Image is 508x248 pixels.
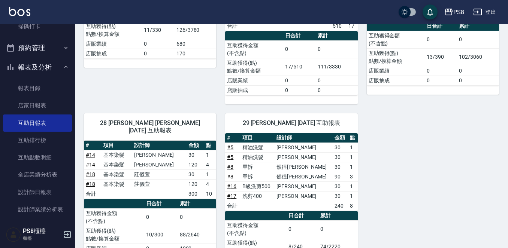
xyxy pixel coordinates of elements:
th: 項目 [102,141,132,150]
td: 88/2640 [178,226,217,244]
td: 互助獲得(點) 點數/換算金額 [367,48,425,66]
a: #5 [227,144,233,150]
p: 櫃檯 [23,235,61,242]
td: 102/3060 [457,48,499,66]
button: 報表及分析 [3,58,72,77]
td: 互助獲得(點) 點數/換算金額 [84,226,144,244]
td: 680 [175,39,217,49]
table: a dense table [225,133,357,211]
td: 0 [318,220,358,238]
td: 店販業績 [225,76,283,85]
td: 3 [348,172,358,181]
td: 11/330 [142,21,175,39]
td: 互助獲得金額 (不含點) [84,208,144,226]
span: 28 [PERSON_NAME] [PERSON_NAME] [DATE] 互助報表 [93,119,207,134]
td: [PERSON_NAME] [275,143,333,152]
a: 互助排行榜 [3,132,72,149]
td: [PERSON_NAME] [132,150,187,160]
td: 0 [425,66,457,76]
th: 日合計 [287,211,318,221]
td: 0 [457,76,499,85]
td: 30 [333,152,348,162]
td: 17 [347,21,357,31]
a: 設計師日報表 [3,184,72,201]
td: 1 [348,162,358,172]
td: 0 [457,66,499,76]
a: 掃碼打卡 [3,18,72,35]
a: #8 [227,174,233,180]
th: 金額 [187,141,204,150]
td: 126/3780 [175,21,217,39]
td: 單拆 [241,172,275,181]
td: 精油洗髮 [241,143,275,152]
td: 30 [333,181,348,191]
a: 全店業績分析表 [3,166,72,183]
td: 0 [316,40,358,58]
td: 0 [142,49,175,58]
td: 0 [457,31,499,48]
th: 點 [348,133,358,143]
td: 120 [187,179,204,189]
a: #16 [227,183,236,189]
td: 基本染髮 [102,160,132,169]
td: 240 [333,201,348,211]
td: 0 [178,208,217,226]
button: PS8 [441,4,467,20]
td: 4 [204,160,216,169]
th: 日合計 [425,21,457,31]
td: 0 [142,39,175,49]
td: 30 [187,169,204,179]
td: 30 [333,143,348,152]
td: 1 [348,152,358,162]
td: [PERSON_NAME] [132,160,187,169]
td: 合計 [84,189,102,199]
td: 店販抽成 [225,85,283,95]
th: 累計 [316,31,358,41]
td: 1 [348,181,358,191]
td: 然徨[PERSON_NAME] [275,162,333,172]
td: 莊儀萱 [132,169,187,179]
th: 項目 [241,133,275,143]
td: 0 [316,76,358,85]
img: Logo [9,7,30,16]
div: PS8 [453,7,464,17]
button: 預約管理 [3,38,72,58]
table: a dense table [225,31,357,95]
td: 互助獲得金額 (不含點) [367,31,425,48]
td: 互助獲得金額 (不含點) [225,220,287,238]
th: 日合計 [283,31,316,41]
button: 登出 [470,5,499,19]
td: 111/3330 [316,58,358,76]
a: 互助日報表 [3,114,72,132]
td: 互助獲得金額 (不含點) [225,40,283,58]
table: a dense table [367,21,499,86]
a: #17 [227,193,236,199]
table: a dense table [84,141,216,199]
td: 基本染髮 [102,150,132,160]
td: 170 [175,49,217,58]
img: Person [6,227,21,242]
td: [PERSON_NAME] [275,181,333,191]
th: 日合計 [144,199,178,209]
td: 互助獲得(點) 點數/換算金額 [225,58,283,76]
a: #14 [86,152,95,158]
td: 合計 [225,21,241,31]
td: 互助獲得(點) 點數/換算金額 [84,21,142,39]
a: 互助點數明細 [3,149,72,166]
a: #18 [86,171,95,177]
button: save [423,4,438,19]
a: 報表目錄 [3,80,72,97]
a: #18 [86,181,95,187]
td: 510 [331,21,347,31]
td: 10 [204,189,216,199]
td: 1 [204,169,216,179]
td: 店販業績 [84,39,142,49]
span: 29 [PERSON_NAME] [DATE] 互助報表 [234,119,348,127]
td: B級洗剪500 [241,181,275,191]
td: 0 [144,208,178,226]
td: [PERSON_NAME] [275,191,333,201]
td: 30 [333,191,348,201]
td: 0 [283,40,316,58]
a: #14 [86,162,95,168]
a: 設計師業績分析表 [3,201,72,218]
